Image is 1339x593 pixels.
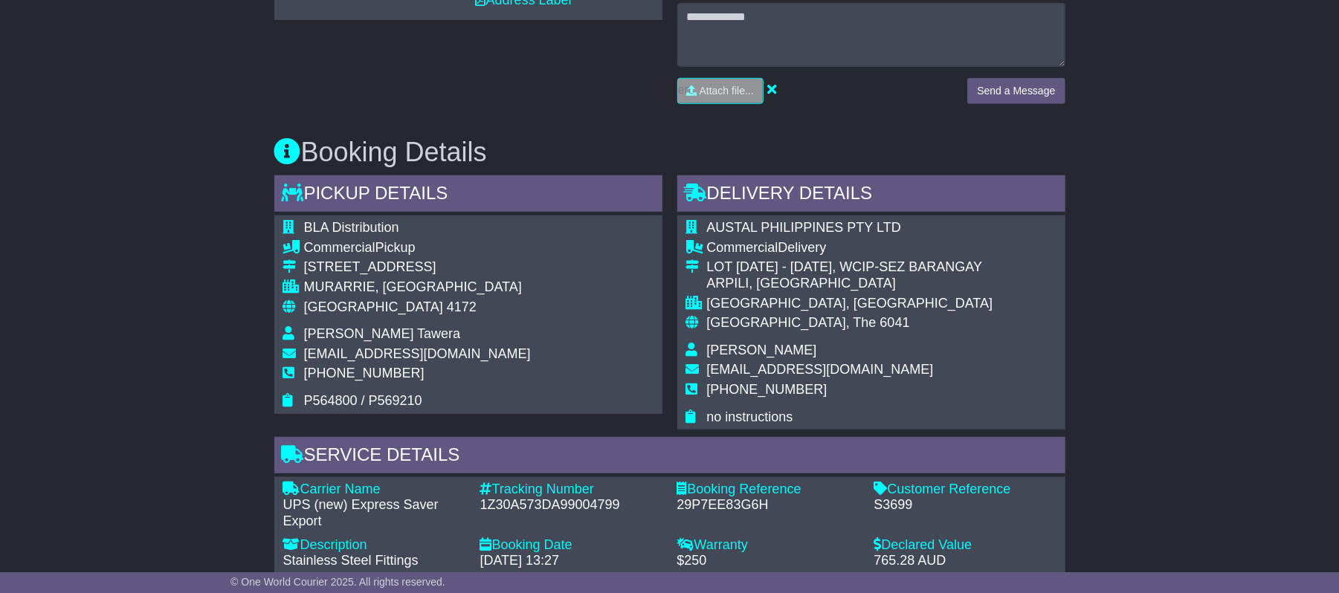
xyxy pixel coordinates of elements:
div: Pickup Details [274,175,662,216]
div: Delivery Details [677,175,1065,216]
div: Booking Date [480,537,662,554]
span: [PERSON_NAME] [707,343,817,357]
div: Carrier Name [283,482,465,498]
span: © One World Courier 2025. All rights reserved. [230,576,445,588]
div: [GEOGRAPHIC_DATA], [GEOGRAPHIC_DATA] [707,296,993,312]
div: Delivery [707,240,993,256]
div: Customer Reference [874,482,1056,498]
div: Service Details [274,437,1065,477]
div: Booking Reference [677,482,859,498]
div: $250 [677,553,859,569]
span: [EMAIL_ADDRESS][DOMAIN_NAME] [304,346,531,361]
span: 6041 [880,315,910,330]
span: [PHONE_NUMBER] [707,382,827,397]
span: Commercial [304,240,375,255]
div: Warranty [677,537,859,554]
div: 29P7EE83G6H [677,497,859,513]
div: Declared Value [874,537,1056,554]
div: S3699 [874,497,1056,513]
div: [STREET_ADDRESS] [304,259,531,276]
span: 4172 [447,299,477,314]
div: Tracking Number [480,482,662,498]
span: [EMAIL_ADDRESS][DOMAIN_NAME] [707,362,934,377]
span: Commercial [707,240,778,255]
div: 765.28 AUD [874,553,1056,569]
span: [GEOGRAPHIC_DATA], The [707,315,877,330]
div: Description [283,537,465,554]
span: BLA Distribution [304,220,399,235]
div: [DATE] 13:27 [480,553,662,569]
span: P564800 / P569210 [304,393,422,408]
div: 1Z30A573DA99004799 [480,497,662,513]
span: AUSTAL PHILIPPINES PTY LTD [707,220,901,235]
div: Pickup [304,240,531,256]
div: UPS (new) Express Saver Export [283,497,465,529]
span: no instructions [707,409,793,424]
div: LOT [DATE] - [DATE], WCIP-SEZ BARANGAY [707,259,993,276]
div: Stainless Steel Fittings [283,553,465,569]
span: [GEOGRAPHIC_DATA] [304,299,443,314]
div: MURARRIE, [GEOGRAPHIC_DATA] [304,279,531,296]
button: Send a Message [967,78,1065,104]
h3: Booking Details [274,137,1065,167]
span: [PERSON_NAME] Tawera [304,326,461,341]
div: ARPILI, [GEOGRAPHIC_DATA] [707,276,993,292]
span: [PHONE_NUMBER] [304,366,425,380]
